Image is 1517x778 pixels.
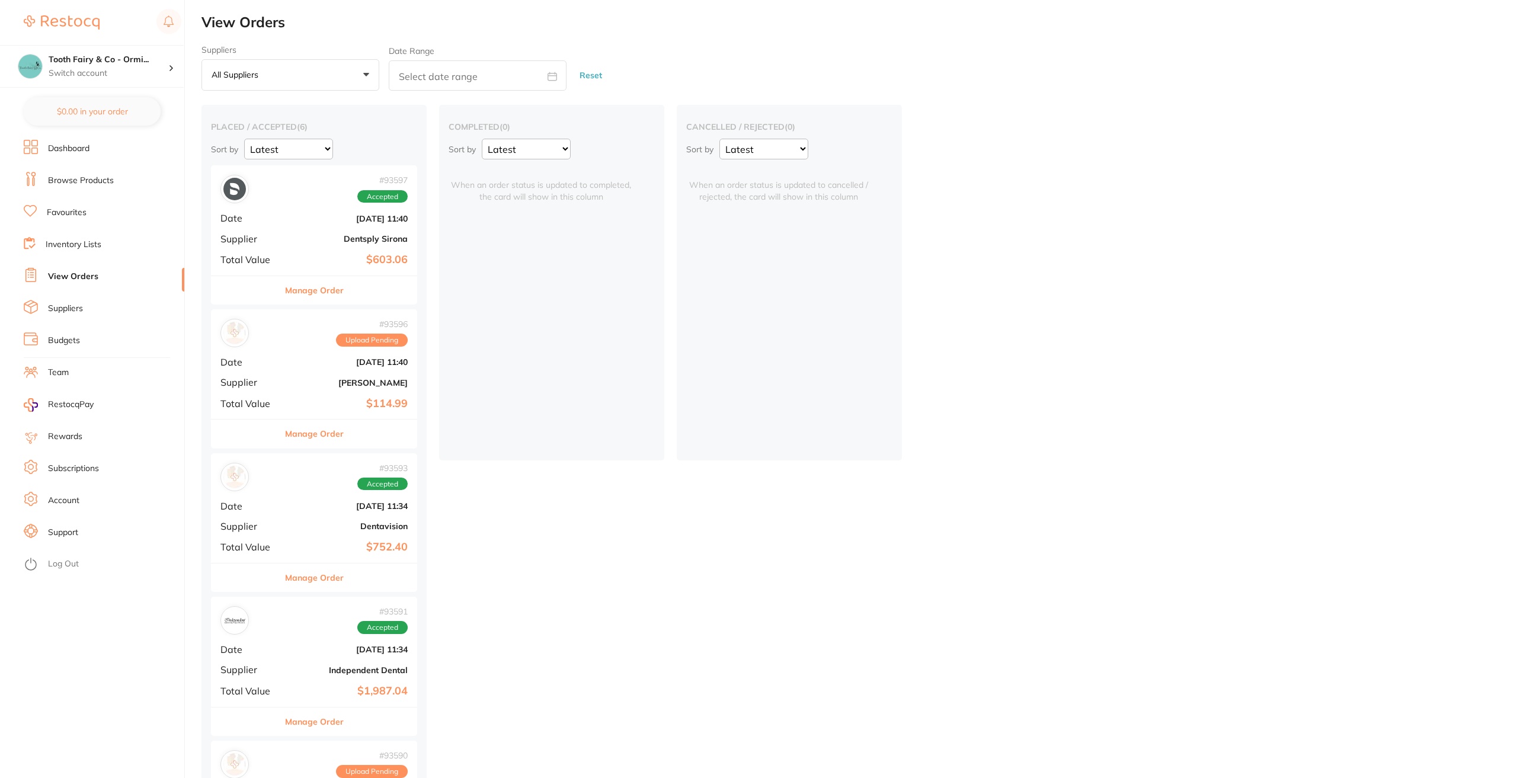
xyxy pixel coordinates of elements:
[48,367,69,379] a: Team
[220,357,280,367] span: Date
[289,685,408,697] b: $1,987.04
[220,254,280,265] span: Total Value
[211,453,417,593] div: Dentavision#93593AcceptedDate[DATE] 11:34SupplierDentavisionTotal Value$752.40Manage Order
[223,466,246,488] img: Dentavision
[48,495,79,507] a: Account
[211,165,417,305] div: Dentsply Sirona#93597AcceptedDate[DATE] 11:40SupplierDentsply SironaTotal Value$603.06Manage Order
[47,207,87,219] a: Favourites
[48,527,78,539] a: Support
[24,555,181,574] button: Log Out
[336,334,408,347] span: Upload Pending
[357,478,408,491] span: Accepted
[576,60,606,91] button: Reset
[220,398,280,409] span: Total Value
[220,686,280,696] span: Total Value
[686,144,713,155] p: Sort by
[289,378,408,388] b: [PERSON_NAME]
[289,541,408,553] b: $752.40
[49,68,168,79] p: Switch account
[48,335,80,347] a: Budgets
[285,564,344,592] button: Manage Order
[289,214,408,223] b: [DATE] 11:40
[49,54,168,66] h4: Tooth Fairy & Co - Ormiston
[223,178,246,200] img: Dentsply Sirona
[220,233,280,244] span: Supplier
[357,621,408,634] span: Accepted
[389,46,434,56] label: Date Range
[24,9,100,36] a: Restocq Logo
[289,254,408,266] b: $603.06
[357,463,408,473] span: # 93593
[357,607,408,616] span: # 93591
[211,121,417,132] h2: placed / accepted ( 6 )
[48,558,79,570] a: Log Out
[220,664,280,675] span: Supplier
[220,377,280,388] span: Supplier
[289,645,408,654] b: [DATE] 11:34
[201,14,1517,31] h2: View Orders
[285,420,344,448] button: Manage Order
[449,121,655,132] h2: completed ( 0 )
[48,431,82,443] a: Rewards
[389,60,567,91] input: Select date range
[48,463,99,475] a: Subscriptions
[212,69,263,80] p: All suppliers
[220,501,280,511] span: Date
[686,165,871,203] span: When an order status is updated to cancelled / rejected, the card will show in this column
[289,501,408,511] b: [DATE] 11:34
[289,357,408,367] b: [DATE] 11:40
[24,398,94,412] a: RestocqPay
[201,45,379,55] label: Suppliers
[211,309,417,449] div: Adam Dental#93596Upload PendingDate[DATE] 11:40Supplier[PERSON_NAME]Total Value$114.99Manage Order
[201,59,379,91] button: All suppliers
[48,303,83,315] a: Suppliers
[48,175,114,187] a: Browse Products
[289,234,408,244] b: Dentsply Sirona
[24,15,100,30] img: Restocq Logo
[220,213,280,223] span: Date
[449,144,476,155] p: Sort by
[289,665,408,675] b: Independent Dental
[357,175,408,185] span: # 93597
[285,276,344,305] button: Manage Order
[48,399,94,411] span: RestocqPay
[336,319,408,329] span: # 93596
[223,609,246,632] img: Independent Dental
[220,521,280,532] span: Supplier
[223,753,246,776] img: Henry Schein Halas
[289,398,408,410] b: $114.99
[48,143,89,155] a: Dashboard
[220,542,280,552] span: Total Value
[220,644,280,655] span: Date
[357,190,408,203] span: Accepted
[24,97,161,126] button: $0.00 in your order
[449,165,633,203] span: When an order status is updated to completed, the card will show in this column
[211,144,238,155] p: Sort by
[211,597,417,736] div: Independent Dental#93591AcceptedDate[DATE] 11:34SupplierIndependent DentalTotal Value$1,987.04Man...
[48,271,98,283] a: View Orders
[336,765,408,778] span: Upload Pending
[289,521,408,531] b: Dentavision
[46,239,101,251] a: Inventory Lists
[223,322,246,344] img: Adam Dental
[285,707,344,736] button: Manage Order
[24,398,38,412] img: RestocqPay
[336,751,408,760] span: # 93590
[18,55,42,78] img: Tooth Fairy & Co - Ormiston
[686,121,892,132] h2: cancelled / rejected ( 0 )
